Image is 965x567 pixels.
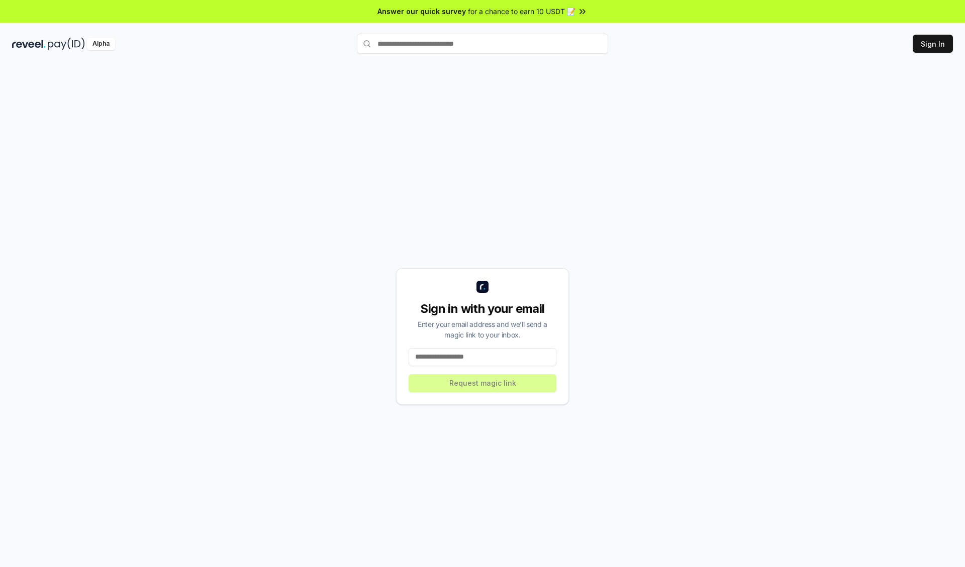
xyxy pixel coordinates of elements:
img: reveel_dark [12,38,46,50]
div: Enter your email address and we’ll send a magic link to your inbox. [409,319,556,340]
img: pay_id [48,38,85,50]
span: Answer our quick survey [377,6,466,17]
img: logo_small [476,281,489,293]
div: Sign in with your email [409,301,556,317]
span: for a chance to earn 10 USDT 📝 [468,6,575,17]
button: Sign In [913,35,953,53]
div: Alpha [87,38,115,50]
